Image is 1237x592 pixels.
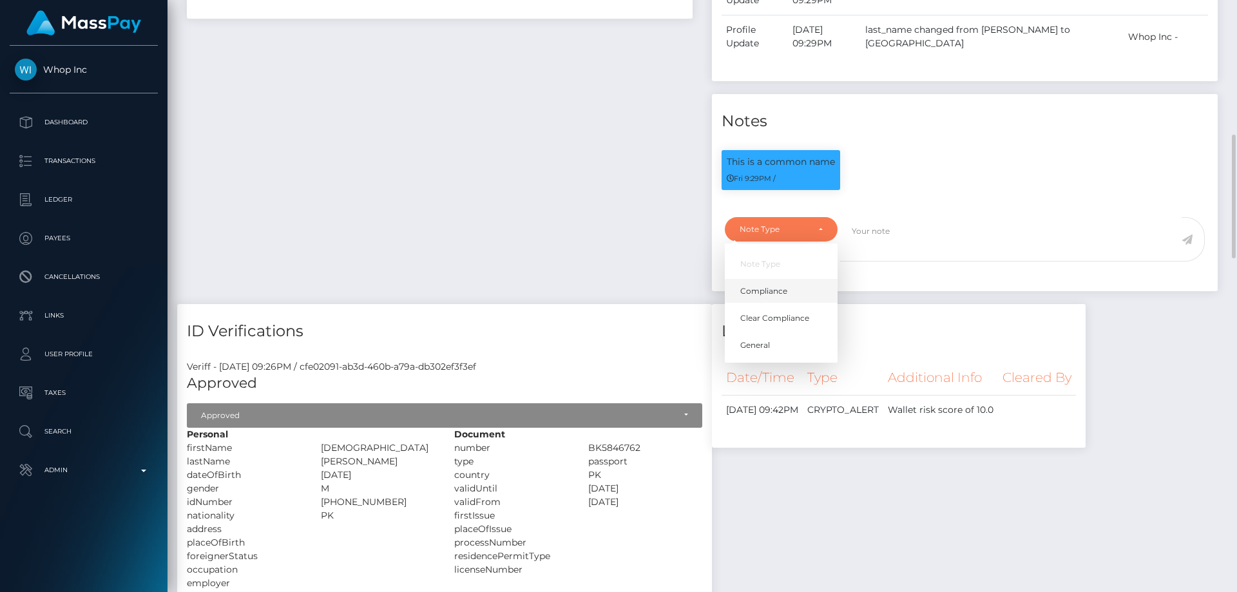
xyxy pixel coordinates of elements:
[10,338,158,370] a: User Profile
[311,455,445,468] div: [PERSON_NAME]
[740,224,808,234] div: Note Type
[803,396,883,425] td: CRYPTO_ALERT
[177,482,311,495] div: gender
[15,59,37,81] img: Whop Inc
[727,155,835,169] p: This is a common name
[10,222,158,254] a: Payees
[579,482,713,495] div: [DATE]
[177,577,311,590] div: employer
[445,455,579,468] div: type
[722,110,1208,133] h4: Notes
[15,345,153,364] p: User Profile
[579,455,713,468] div: passport
[15,267,153,287] p: Cancellations
[445,482,579,495] div: validUntil
[10,377,158,409] a: Taxes
[177,441,311,455] div: firstName
[10,300,158,332] a: Links
[201,410,674,421] div: Approved
[445,495,579,509] div: validFrom
[311,495,445,509] div: [PHONE_NUMBER]
[861,15,1124,59] td: last_name changed from [PERSON_NAME] to [GEOGRAPHIC_DATA]
[579,441,713,455] div: BK5846762
[725,217,838,242] button: Note Type
[311,482,445,495] div: M
[740,312,809,324] span: Clear Compliance
[1124,15,1208,59] td: Whop Inc -
[177,522,311,536] div: address
[445,536,579,549] div: processNumber
[998,360,1076,396] th: Cleared By
[177,549,311,563] div: foreignerStatus
[445,509,579,522] div: firstIssue
[445,563,579,577] div: licenseNumber
[177,360,712,374] div: Veriff - [DATE] 09:26PM / cfe02091-ab3d-460b-a79a-db302ef3f3ef
[177,536,311,549] div: placeOfBirth
[454,428,505,440] strong: Document
[26,10,141,35] img: MassPay Logo
[722,360,803,396] th: Date/Time
[311,441,445,455] div: [DEMOGRAPHIC_DATA]
[311,468,445,482] div: [DATE]
[15,151,153,171] p: Transactions
[883,360,998,396] th: Additional Info
[727,174,776,183] small: Fri 9:29PM /
[722,15,788,59] td: Profile Update
[15,190,153,209] p: Ledger
[10,184,158,216] a: Ledger
[803,360,883,396] th: Type
[187,403,702,428] button: Approved
[187,374,702,394] h5: Approved
[177,455,311,468] div: lastName
[15,113,153,132] p: Dashboard
[177,563,311,577] div: occupation
[722,320,1076,343] h4: Locked Events
[445,549,579,563] div: residencePermitType
[10,106,158,138] a: Dashboard
[10,415,158,448] a: Search
[10,454,158,486] a: Admin
[15,461,153,480] p: Admin
[311,509,445,522] div: PK
[788,15,861,59] td: [DATE] 09:29PM
[15,306,153,325] p: Links
[15,383,153,403] p: Taxes
[10,64,158,75] span: Whop Inc
[177,509,311,522] div: nationality
[10,261,158,293] a: Cancellations
[10,145,158,177] a: Transactions
[15,229,153,248] p: Payees
[579,468,713,482] div: PK
[445,441,579,455] div: number
[740,285,787,297] span: Compliance
[187,428,228,440] strong: Personal
[579,495,713,509] div: [DATE]
[722,396,803,425] td: [DATE] 09:42PM
[15,422,153,441] p: Search
[445,468,579,482] div: country
[177,495,311,509] div: idNumber
[740,339,770,351] span: General
[445,522,579,536] div: placeOfIssue
[187,320,702,343] h4: ID Verifications
[883,396,998,425] td: Wallet risk score of 10.0
[177,468,311,482] div: dateOfBirth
